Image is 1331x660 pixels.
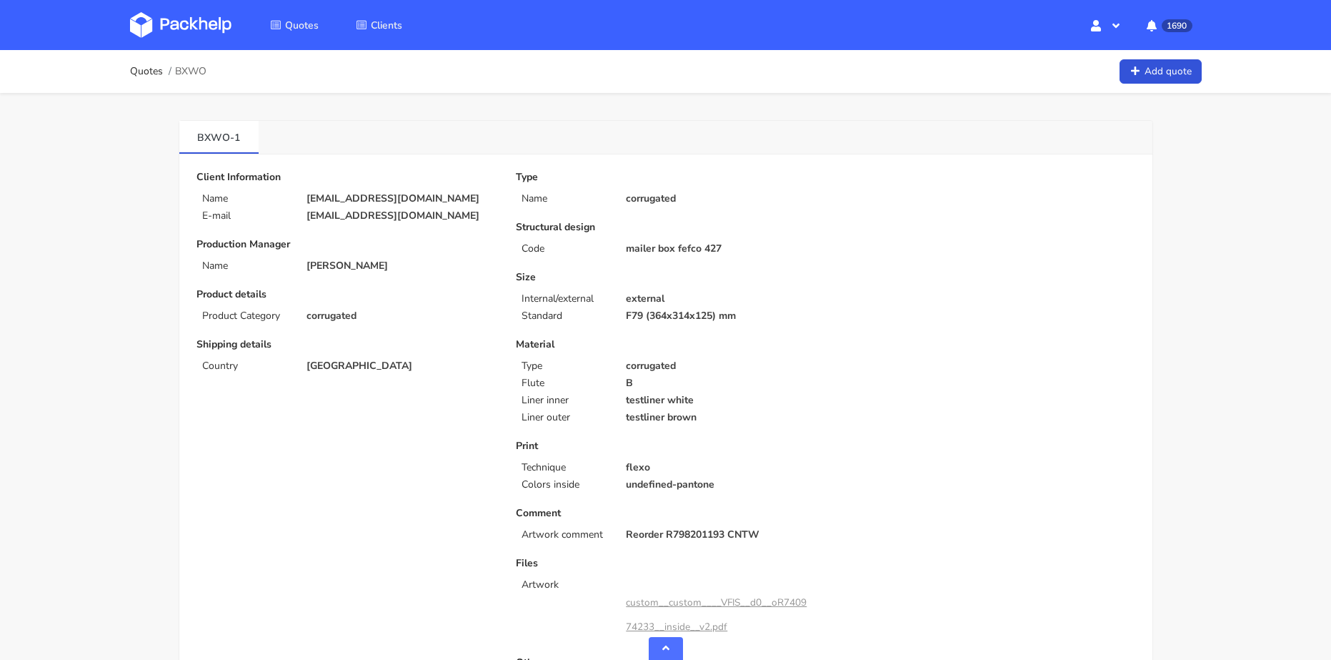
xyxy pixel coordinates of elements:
[516,222,815,233] p: Structural design
[1162,19,1192,32] span: 1690
[179,121,259,152] a: BXWO-1
[626,360,815,372] p: corrugated
[130,66,163,77] a: Quotes
[522,395,609,406] p: Liner inner
[371,19,402,32] span: Clients
[196,289,496,300] p: Product details
[130,57,207,86] nav: breadcrumb
[516,339,815,350] p: Material
[516,508,815,519] p: Comment
[626,193,815,205] p: corrugated
[339,12,419,38] a: Clients
[1120,59,1202,84] a: Add quote
[130,12,231,38] img: Dashboard
[522,579,609,591] p: Artwork
[202,360,289,372] p: Country
[306,360,496,372] p: [GEOGRAPHIC_DATA]
[626,479,815,491] p: undefined-pantone
[202,310,289,322] p: Product Category
[626,378,815,389] p: B
[522,412,609,423] p: Liner outer
[626,395,815,406] p: testliner white
[522,243,609,255] p: Code
[626,462,815,473] p: flexo
[522,360,609,372] p: Type
[522,462,609,473] p: Technique
[522,479,609,491] p: Colors inside
[516,440,815,452] p: Print
[522,529,609,541] p: Artwork comment
[626,293,815,305] p: external
[626,596,807,634] a: custom__custom____VFIS__d0__oR740974233__inside__v2.pdf
[202,210,289,222] p: E-mail
[522,378,609,389] p: Flute
[516,558,815,569] p: Files
[202,193,289,205] p: Name
[522,193,609,205] p: Name
[175,66,206,77] span: BXWO
[626,310,815,322] p: F79 (364x314x125) mm
[626,529,815,541] p: Reorder R798201193 CNTW
[196,239,496,250] p: Production Manager
[306,310,496,322] p: corrugated
[626,243,815,255] p: mailer box fefco 427
[202,260,289,272] p: Name
[626,412,815,423] p: testliner brown
[253,12,336,38] a: Quotes
[306,193,496,205] p: [EMAIL_ADDRESS][DOMAIN_NAME]
[196,339,496,350] p: Shipping details
[522,310,609,322] p: Standard
[196,172,496,183] p: Client Information
[516,172,815,183] p: Type
[516,272,815,283] p: Size
[306,210,496,222] p: [EMAIL_ADDRESS][DOMAIN_NAME]
[285,19,319,32] span: Quotes
[1135,12,1201,38] button: 1690
[522,293,609,305] p: Internal/external
[306,260,496,272] p: [PERSON_NAME]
